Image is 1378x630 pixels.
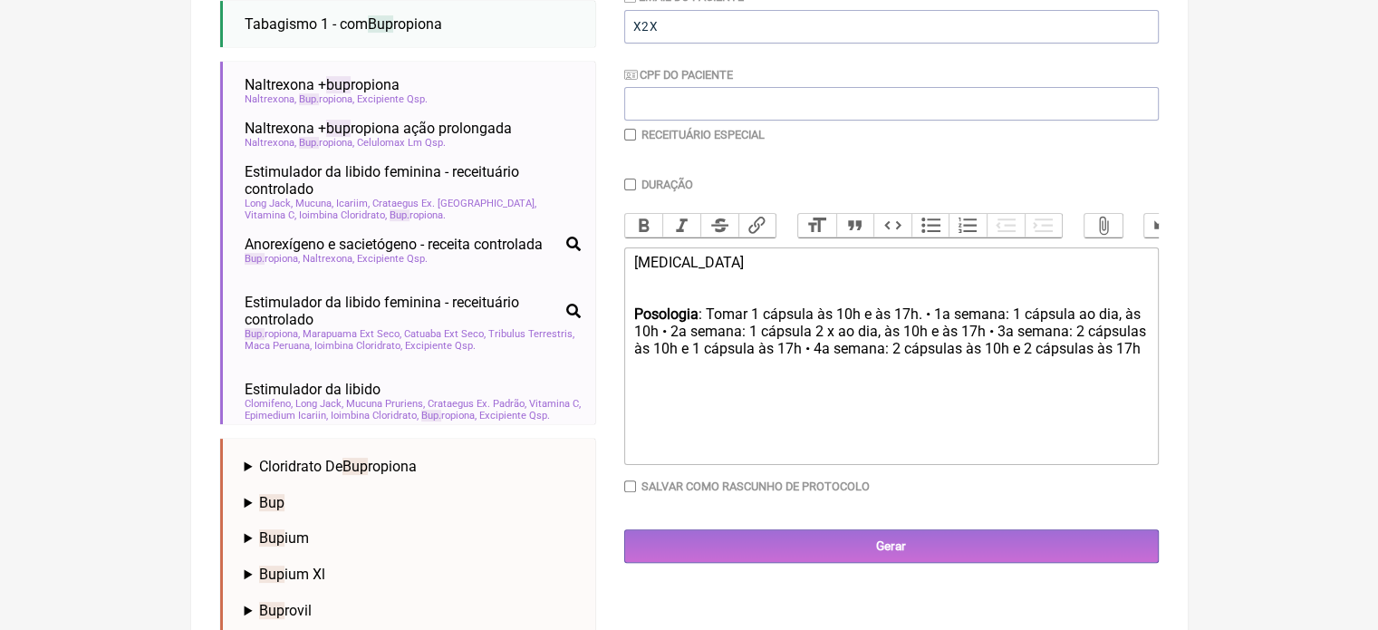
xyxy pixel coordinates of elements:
button: Undo [1144,214,1182,237]
button: Bold [625,214,663,237]
span: Cloridrato De ropiona [259,458,417,475]
span: Ioimbina Cloridrato [299,209,387,221]
span: Bup [259,494,284,511]
span: Bup [342,458,368,475]
summary: Buprovil [245,602,581,619]
span: Bup [259,566,284,583]
span: ropiona [245,253,300,265]
span: Bup [368,15,393,33]
span: Estimulador da libido [245,381,381,398]
button: Decrease Level [987,214,1025,237]
span: Tabagismo 1 - com ropiona [245,15,442,33]
button: Code [873,214,911,237]
button: Increase Level [1025,214,1063,237]
span: Anorexígeno e sacietógeno - receita controlada [245,236,543,253]
input: Gerar [624,529,1159,563]
summary: Bupium [245,529,581,547]
span: Vitamina C [529,398,581,410]
span: Naltrexona + ropiona ação prolongada [245,120,512,137]
span: Ioimbina Cloridrato [314,340,402,352]
span: Excipiente Qsp [357,93,428,105]
span: Bup [421,410,441,422]
span: Estimulador da libido feminina - receituário controlado [245,163,581,198]
span: Maca Peruana [245,340,312,352]
span: Bup [259,602,284,619]
span: ium Xl [259,566,325,583]
span: Epimedium Icariin [245,410,328,422]
span: ium [259,529,309,547]
span: Naltrexona [245,93,296,105]
summary: Cloridrato DeBupropiona [245,458,581,475]
span: Long Jack [245,198,293,209]
div: : Tomar 1 cápsula às 10h e às 17h. • 1a semana: 1 cápsula ao dia, às 10h • 2a semana: 1 cápsula 2... [633,305,1148,376]
span: Celulomax Lm Qsp [357,137,446,149]
span: Mucuna Pruriens [346,398,425,410]
span: Bup [299,93,319,105]
span: Clomifeno [245,398,293,410]
span: Catuaba Ext Seco [404,328,486,340]
span: rovil [259,602,312,619]
span: Excipiente Qsp [479,410,550,422]
span: ropiona [390,209,446,221]
span: Marapuama Ext Seco [303,328,401,340]
span: Crataegus Ex. Padrão [428,398,526,410]
button: Bullets [911,214,949,237]
strong: Posologia [633,305,698,323]
span: Icariim [336,198,370,209]
label: CPF do Paciente [624,68,733,82]
label: Salvar como rascunho de Protocolo [641,480,870,493]
span: ropiona [421,410,477,422]
span: Naltrexona [303,253,354,265]
button: Attach Files [1084,214,1123,237]
summary: Bupium Xl [245,566,581,583]
button: Heading [798,214,836,237]
span: ropiona [299,93,354,105]
div: [MEDICAL_DATA] [633,254,1148,305]
span: Naltrexona [245,137,296,149]
label: Duração [641,178,693,191]
summary: Bup [245,494,581,511]
span: Tribulus Terrestris [488,328,574,340]
span: Long Jack [295,398,343,410]
span: Bup [390,209,410,221]
span: Excipiente Qsp [405,340,476,352]
span: Excipiente Qsp [357,253,428,265]
span: bup [326,120,351,137]
span: Mucuna [295,198,333,209]
button: Strikethrough [700,214,738,237]
span: Naltrexona + ropiona [245,76,400,93]
span: Ioimbina Cloridrato [331,410,419,422]
span: Bup [259,529,284,547]
button: Link [738,214,776,237]
span: Bup [245,328,265,340]
button: Italic [662,214,700,237]
span: Crataegus Ex. [GEOGRAPHIC_DATA] [372,198,536,209]
span: ropiona [245,328,300,340]
label: Receituário Especial [641,128,765,141]
span: Vitamina C [245,209,296,221]
span: bup [326,76,351,93]
span: Estimulador da libido feminina - receituário controlado [245,294,559,328]
button: Numbers [949,214,987,237]
span: Bup [245,253,265,265]
span: Bup [299,137,319,149]
button: Quote [836,214,874,237]
span: ropiona [299,137,354,149]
